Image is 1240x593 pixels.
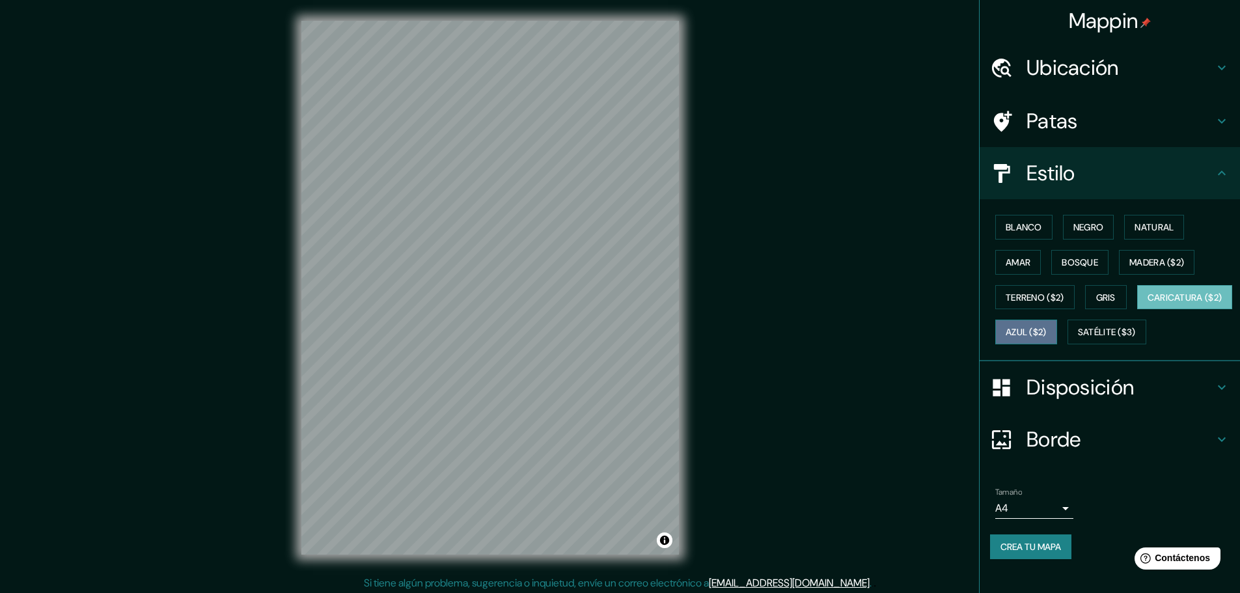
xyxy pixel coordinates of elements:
[1085,285,1127,310] button: Gris
[1026,107,1078,135] font: Patas
[1051,250,1109,275] button: Bosque
[1073,221,1104,233] font: Negro
[1026,54,1119,81] font: Ubicación
[1140,18,1151,28] img: pin-icon.png
[995,498,1073,519] div: A4
[1096,292,1116,303] font: Gris
[1006,327,1047,338] font: Azul ($2)
[1006,292,1064,303] font: Terreno ($2)
[980,95,1240,147] div: Patas
[980,147,1240,199] div: Estilo
[874,575,876,590] font: .
[1137,285,1233,310] button: Caricatura ($2)
[990,534,1071,559] button: Crea tu mapa
[1006,256,1030,268] font: Amar
[1006,221,1042,233] font: Blanco
[995,285,1075,310] button: Terreno ($2)
[1148,292,1222,303] font: Caricatura ($2)
[1124,542,1226,579] iframe: Lanzador de widgets de ayuda
[1135,221,1174,233] font: Natural
[1062,256,1098,268] font: Bosque
[1063,215,1114,240] button: Negro
[1026,374,1134,401] font: Disposición
[657,532,672,548] button: Activar o desactivar atribución
[870,576,872,590] font: .
[995,501,1008,515] font: A4
[980,413,1240,465] div: Borde
[709,576,870,590] a: [EMAIL_ADDRESS][DOMAIN_NAME]
[995,487,1022,497] font: Tamaño
[1026,426,1081,453] font: Borde
[1026,159,1075,187] font: Estilo
[1124,215,1184,240] button: Natural
[1069,7,1138,34] font: Mappin
[1078,327,1136,338] font: Satélite ($3)
[995,215,1053,240] button: Blanco
[995,250,1041,275] button: Amar
[980,42,1240,94] div: Ubicación
[980,361,1240,413] div: Disposición
[1129,256,1184,268] font: Madera ($2)
[364,576,709,590] font: Si tiene algún problema, sugerencia o inquietud, envíe un correo electrónico a
[1000,541,1061,553] font: Crea tu mapa
[995,320,1057,344] button: Azul ($2)
[1119,250,1194,275] button: Madera ($2)
[872,575,874,590] font: .
[301,21,679,555] canvas: Mapa
[1068,320,1146,344] button: Satélite ($3)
